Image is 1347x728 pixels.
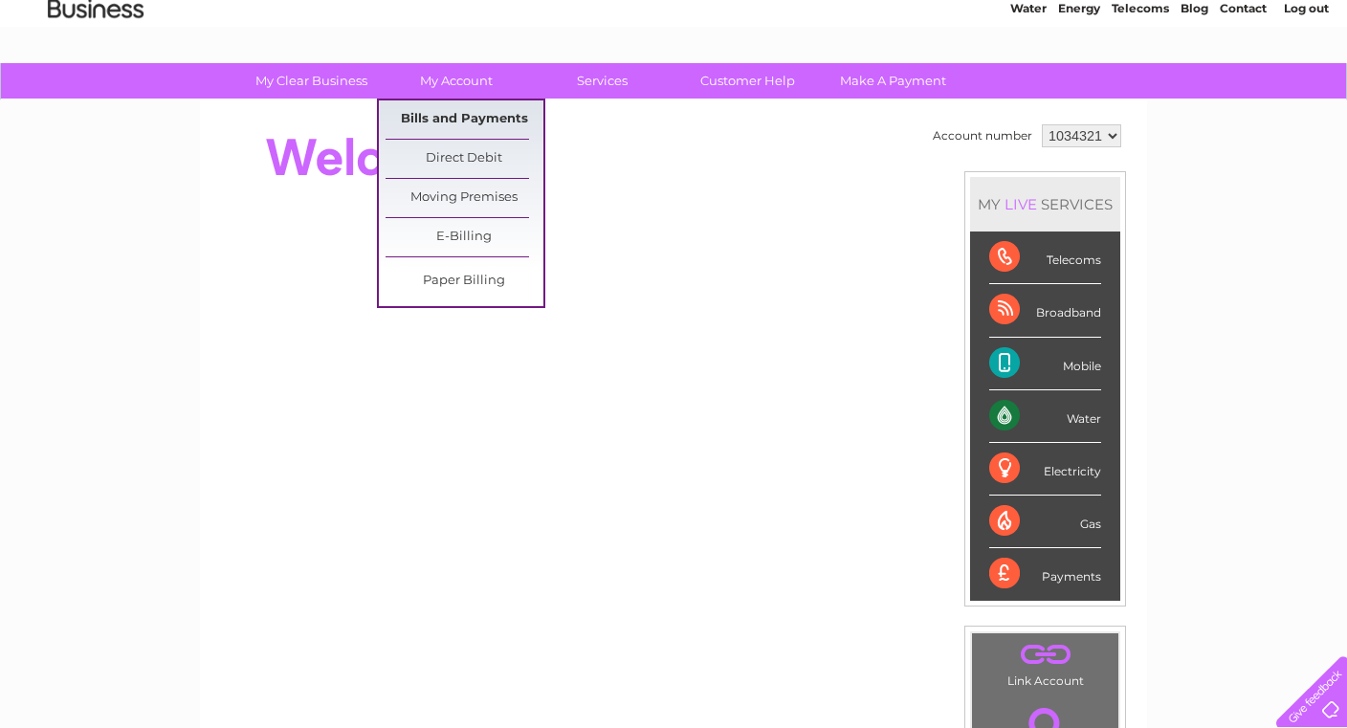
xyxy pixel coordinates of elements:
a: Energy [1058,81,1100,96]
a: My Account [378,63,536,99]
a: Make A Payment [814,63,972,99]
a: Blog [1181,81,1208,96]
a: Water [1010,81,1047,96]
a: Log out [1284,81,1329,96]
div: LIVE [1001,195,1041,213]
a: E-Billing [386,218,543,256]
a: Bills and Payments [386,100,543,139]
a: Contact [1220,81,1267,96]
a: . [977,638,1114,672]
div: Water [989,390,1101,443]
td: Link Account [971,632,1119,693]
div: Payments [989,548,1101,600]
img: logo.png [47,50,144,108]
a: Moving Premises [386,179,543,217]
a: Telecoms [1112,81,1169,96]
div: Mobile [989,338,1101,390]
a: My Clear Business [232,63,390,99]
div: Gas [989,496,1101,548]
a: 0333 014 3131 [986,10,1118,33]
div: Broadband [989,284,1101,337]
a: Paper Billing [386,262,543,300]
div: Telecoms [989,232,1101,284]
div: Clear Business is a trading name of Verastar Limited (registered in [GEOGRAPHIC_DATA] No. 3667643... [223,11,1127,93]
td: Account number [928,120,1037,152]
div: Electricity [989,443,1101,496]
a: Services [523,63,681,99]
a: Customer Help [669,63,827,99]
div: MY SERVICES [970,177,1120,232]
a: Direct Debit [386,140,543,178]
